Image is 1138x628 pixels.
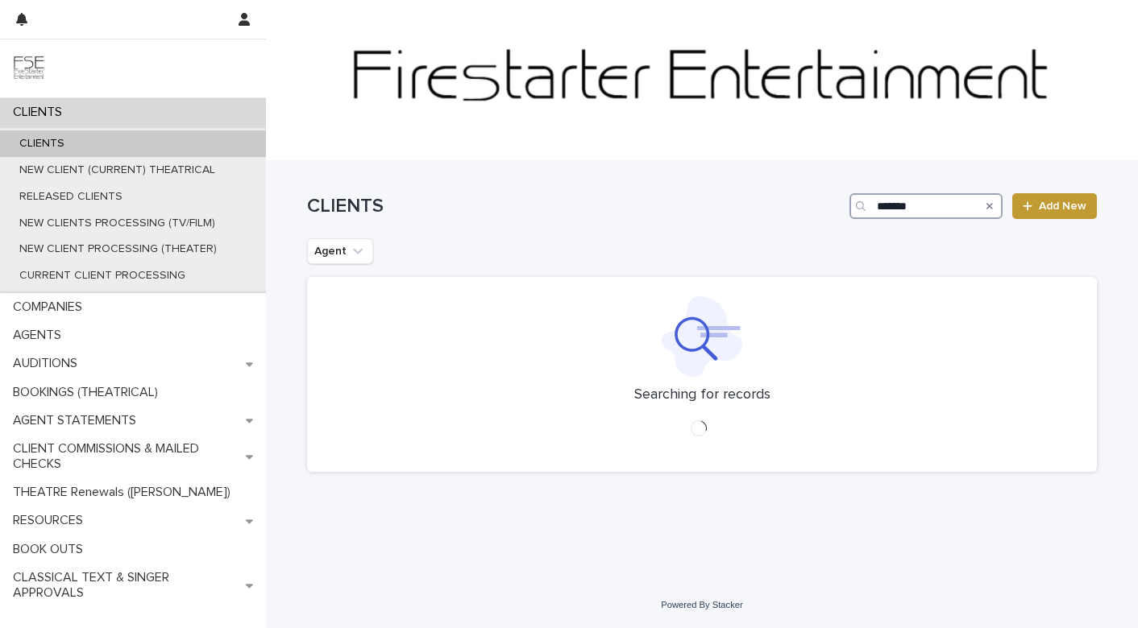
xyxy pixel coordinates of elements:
[6,356,90,371] p: AUDITIONS
[6,570,246,601] p: CLASSICAL TEXT & SINGER APPROVALS
[6,269,198,283] p: CURRENT CLIENT PROCESSING
[6,105,75,120] p: CLIENTS
[6,413,149,428] p: AGENT STATEMENTS
[307,238,373,264] button: Agent
[6,217,228,230] p: NEW CLIENTS PROCESSING (TV/FILM)
[6,190,135,204] p: RELEASED CLIENTS
[6,542,96,557] p: BOOK OUTS
[6,441,246,472] p: CLIENT COMMISSIONS & MAILED CHECKS
[6,485,243,500] p: THEATRE Renewals ([PERSON_NAME])
[13,52,45,85] img: 9JgRvJ3ETPGCJDhvPVA5
[849,193,1003,219] input: Search
[6,163,228,177] p: NEW CLIENT (CURRENT) THEATRICAL
[6,300,95,315] p: COMPANIES
[661,600,742,609] a: Powered By Stacker
[6,513,96,528] p: RESOURCES
[6,385,171,400] p: BOOKINGS (THEATRICAL)
[1012,193,1097,219] a: Add New
[634,386,770,404] p: Searching for records
[6,137,77,151] p: CLIENTS
[1039,200,1086,212] span: Add New
[6,328,74,343] p: AGENTS
[307,195,843,218] h1: CLIENTS
[6,242,230,256] p: NEW CLIENT PROCESSING (THEATER)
